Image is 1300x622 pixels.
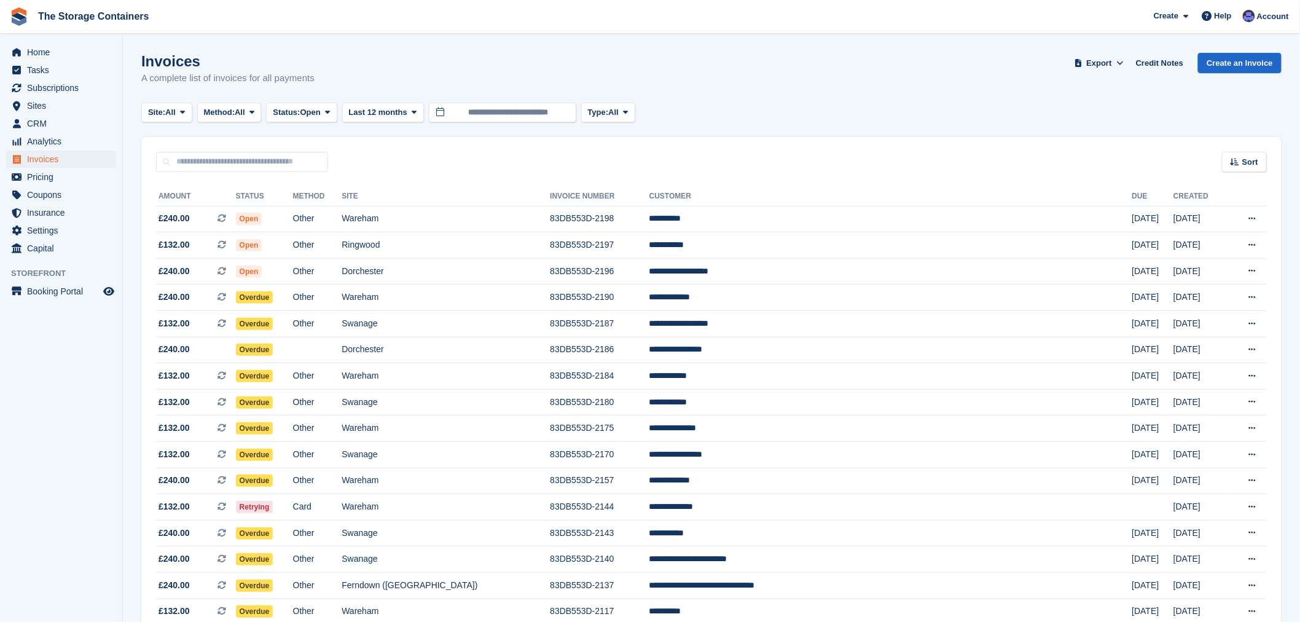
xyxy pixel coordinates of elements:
td: 83DB553D-2196 [550,258,649,285]
td: [DATE] [1173,311,1228,337]
span: £240.00 [159,291,190,304]
span: Invoices [27,151,101,168]
span: Overdue [236,474,273,487]
span: Overdue [236,422,273,435]
td: [DATE] [1173,520,1228,546]
td: [DATE] [1132,258,1174,285]
td: [DATE] [1173,258,1228,285]
button: Site: All [141,103,192,123]
td: [DATE] [1132,468,1174,494]
td: Other [293,520,342,546]
td: [DATE] [1132,415,1174,442]
span: £240.00 [159,579,190,592]
td: Other [293,415,342,442]
td: [DATE] [1173,363,1228,390]
td: 83DB553D-2187 [550,311,649,337]
td: 83DB553D-2198 [550,206,649,232]
td: Dorchester [342,258,550,285]
td: 83DB553D-2197 [550,232,649,259]
span: £240.00 [159,343,190,356]
td: Other [293,363,342,390]
td: Wareham [342,468,550,494]
span: All [235,106,245,119]
td: Other [293,232,342,259]
td: [DATE] [1173,389,1228,415]
span: £132.00 [159,605,190,618]
td: [DATE] [1132,285,1174,311]
span: Storefront [11,267,122,280]
span: £240.00 [159,265,190,278]
span: Overdue [236,449,273,461]
a: menu [6,115,116,132]
a: Create an Invoice [1198,53,1282,73]
span: £132.00 [159,422,190,435]
td: 83DB553D-2143 [550,520,649,546]
a: menu [6,97,116,114]
td: Swanage [342,520,550,546]
a: Credit Notes [1131,53,1188,73]
span: Create [1154,10,1178,22]
span: Overdue [236,605,273,618]
td: Dorchester [342,337,550,363]
td: Other [293,258,342,285]
th: Site [342,187,550,207]
a: menu [6,222,116,239]
td: [DATE] [1132,232,1174,259]
span: £132.00 [159,317,190,330]
span: Overdue [236,396,273,409]
span: Type: [588,106,609,119]
button: Status: Open [266,103,337,123]
a: menu [6,79,116,96]
th: Customer [649,187,1132,207]
td: [DATE] [1173,494,1228,521]
th: Created [1173,187,1228,207]
span: Overdue [236,527,273,540]
td: [DATE] [1173,337,1228,363]
td: Swanage [342,311,550,337]
span: Overdue [236,344,273,356]
td: Other [293,546,342,573]
h1: Invoices [141,53,315,69]
span: Retrying [236,501,273,513]
a: menu [6,61,116,79]
td: Other [293,389,342,415]
a: menu [6,133,116,150]
td: Wareham [342,285,550,311]
td: 83DB553D-2140 [550,546,649,573]
span: Overdue [236,318,273,330]
td: Other [293,311,342,337]
span: £132.00 [159,396,190,409]
span: Pricing [27,168,101,186]
span: Booking Portal [27,283,101,300]
span: Account [1257,10,1289,23]
th: Due [1132,187,1174,207]
span: All [165,106,176,119]
span: Last 12 months [349,106,407,119]
td: Other [293,206,342,232]
span: Method: [204,106,235,119]
td: 83DB553D-2186 [550,337,649,363]
td: [DATE] [1173,232,1228,259]
span: Help [1215,10,1232,22]
td: 83DB553D-2170 [550,442,649,468]
span: Analytics [27,133,101,150]
td: [DATE] [1173,546,1228,573]
th: Invoice Number [550,187,649,207]
td: 83DB553D-2144 [550,494,649,521]
span: Open [236,213,262,225]
span: £240.00 [159,527,190,540]
td: [DATE] [1132,520,1174,546]
span: Subscriptions [27,79,101,96]
td: [DATE] [1132,546,1174,573]
span: Coupons [27,186,101,203]
td: [DATE] [1173,285,1228,311]
span: Overdue [236,291,273,304]
p: A complete list of invoices for all payments [141,71,315,85]
span: All [608,106,619,119]
span: Tasks [27,61,101,79]
td: 83DB553D-2157 [550,468,649,494]
td: Other [293,573,342,599]
a: The Storage Containers [33,6,154,26]
td: 83DB553D-2175 [550,415,649,442]
span: Open [236,239,262,251]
